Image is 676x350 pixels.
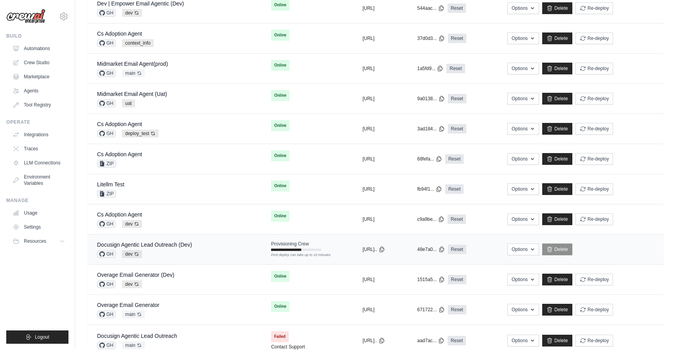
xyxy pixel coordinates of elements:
[97,250,116,258] span: GH
[448,34,466,43] a: Reset
[6,330,68,344] button: Logout
[9,221,68,233] a: Settings
[417,126,445,132] button: 3ad184...
[122,341,145,349] span: main
[97,0,184,7] a: Dev | Empower Email Agentic (Dev)
[122,69,145,77] span: main
[271,30,289,41] span: Online
[575,32,613,44] button: Re-deploy
[122,220,142,228] span: dev
[97,302,160,308] a: Overage Email Generator
[97,181,124,188] a: Litellm Test
[575,93,613,105] button: Re-deploy
[9,70,68,83] a: Marketplace
[507,213,539,225] button: Options
[542,93,572,105] a: Delete
[575,335,613,346] button: Re-deploy
[417,337,444,344] button: aad7ac...
[448,124,466,134] a: Reset
[575,304,613,316] button: Re-deploy
[542,304,572,316] a: Delete
[9,143,68,155] a: Traces
[417,276,445,283] button: 1515a5...
[24,238,46,244] span: Resources
[542,244,572,255] a: Delete
[448,245,466,254] a: Reset
[9,157,68,169] a: LLM Connections
[575,183,613,195] button: Re-deploy
[542,2,572,14] a: Delete
[271,241,309,247] span: Provisioning Crew
[575,123,613,135] button: Re-deploy
[448,4,466,13] a: Reset
[6,119,68,125] div: Operate
[97,61,168,67] a: Midmarket Email Agent(prod)
[507,32,539,44] button: Options
[507,93,539,105] button: Options
[97,121,142,127] a: Cs Adoption Agent
[507,2,539,14] button: Options
[122,310,145,318] span: main
[97,160,116,168] span: ZIP
[9,235,68,247] button: Resources
[507,153,539,165] button: Options
[575,274,613,285] button: Re-deploy
[97,211,142,218] a: Cs Adoption Agent
[97,272,174,278] a: Overage Email Generator (Dev)
[122,250,142,258] span: dev
[97,242,192,248] a: Docusign Agentic Lead Outreach (Dev)
[271,331,289,342] span: Failed
[122,280,142,288] span: dev
[9,128,68,141] a: Integrations
[271,180,289,191] span: Online
[542,213,572,225] a: Delete
[507,274,539,285] button: Options
[542,153,572,165] a: Delete
[122,39,154,47] span: context_info
[97,220,116,228] span: GH
[97,333,177,339] a: Docusign Agentic Lead Outreach
[9,56,68,69] a: Crew Studio
[446,64,465,73] a: Reset
[542,274,572,285] a: Delete
[542,123,572,135] a: Delete
[445,184,464,194] a: Reset
[448,305,466,314] a: Reset
[417,246,445,253] button: 48e7a0...
[97,39,116,47] span: GH
[97,31,142,37] a: Cs Adoption Agent
[542,32,572,44] a: Delete
[97,91,167,97] a: Midmarket Email Agent (Uat)
[122,130,158,137] span: deploy_test
[271,301,289,312] span: Online
[9,171,68,189] a: Environment Variables
[271,211,289,222] span: Online
[507,304,539,316] button: Options
[448,275,466,284] a: Reset
[575,2,613,14] button: Re-deploy
[417,156,442,162] button: 68fefa...
[271,120,289,131] span: Online
[271,90,289,101] span: Online
[6,197,68,204] div: Manage
[507,244,539,255] button: Options
[417,307,445,313] button: 671722...
[35,334,49,340] span: Logout
[448,94,466,103] a: Reset
[445,154,464,164] a: Reset
[271,150,289,161] span: Online
[6,33,68,39] div: Build
[271,271,289,282] span: Online
[6,9,45,24] img: Logo
[417,65,444,72] button: 1a5fd9...
[122,9,142,17] span: dev
[97,341,116,349] span: GH
[575,63,613,74] button: Re-deploy
[97,99,116,107] span: GH
[271,60,289,71] span: Online
[542,183,572,195] a: Delete
[417,5,444,11] button: 544aac...
[417,186,442,192] button: fb94f1...
[637,312,676,350] iframe: Chat Widget
[9,85,68,97] a: Agents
